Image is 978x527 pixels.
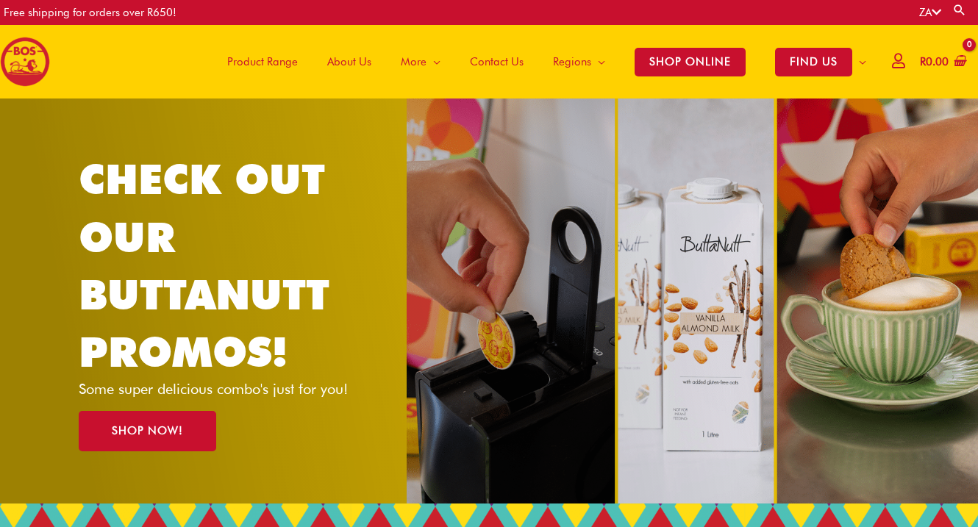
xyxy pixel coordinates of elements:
[775,48,852,76] span: FIND US
[553,40,591,84] span: Regions
[386,25,455,98] a: More
[227,40,298,84] span: Product Range
[201,25,881,98] nav: Site Navigation
[919,6,941,19] a: ZA
[538,25,620,98] a: Regions
[213,25,313,98] a: Product Range
[401,40,426,84] span: More
[920,55,926,68] span: R
[455,25,538,98] a: Contact Us
[620,25,760,98] a: SHOP ONLINE
[79,154,329,376] a: CHECK OUT OUR BUTTANUTT PROMOS!
[112,426,183,437] span: SHOP NOW!
[920,55,949,68] bdi: 0.00
[470,40,524,84] span: Contact Us
[952,3,967,17] a: Search button
[79,381,374,396] p: Some super delicious combo's just for you!
[917,46,967,79] a: View Shopping Cart, empty
[327,40,371,84] span: About Us
[635,48,746,76] span: SHOP ONLINE
[79,411,216,451] a: SHOP NOW!
[313,25,386,98] a: About Us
